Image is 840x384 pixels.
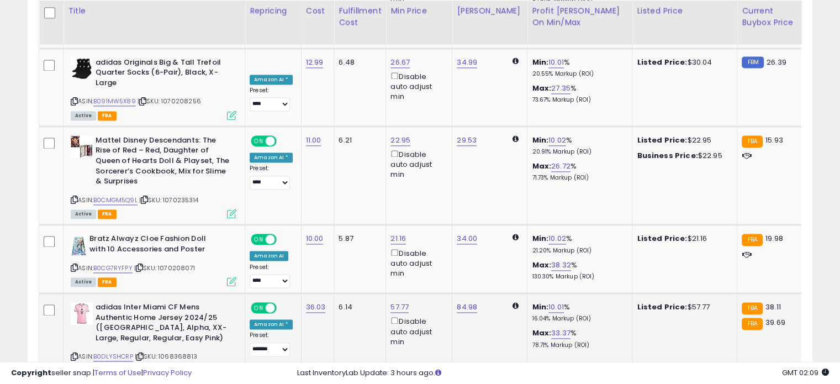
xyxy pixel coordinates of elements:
span: | SKU: 1070235314 [139,196,198,204]
b: Listed Price: [637,233,687,244]
span: | SKU: 1070208071 [134,264,195,272]
a: 26.67 [390,57,410,68]
b: Min: [532,57,548,67]
div: Preset: [250,87,293,112]
div: % [532,328,624,349]
a: Terms of Use [94,367,141,378]
b: Listed Price: [637,57,687,67]
img: 41YiqRoCxIL._SL40_.jpg [71,302,93,324]
a: 27.35 [551,83,570,94]
th: The percentage added to the cost of goods (COGS) that forms the calculator for Min & Max prices. [527,1,632,44]
div: Amazon AI * [250,75,293,85]
div: Listed Price [637,5,732,17]
p: 73.67% Markup (ROI) [532,96,624,104]
div: $30.04 [637,57,728,67]
div: $22.95 [637,151,728,161]
div: Disable auto adjust min [390,247,443,279]
a: 10.01 [548,57,564,68]
div: Amazon AI [250,251,288,261]
b: Listed Price: [637,302,687,312]
div: Disable auto adjust min [390,315,443,347]
a: 34.99 [457,57,477,68]
p: 16.04% Markup (ROI) [532,315,624,323]
span: ON [252,235,266,244]
div: ASIN: [71,135,236,217]
div: Amazon AI * [250,319,293,329]
b: Max: [532,83,551,93]
a: 11.00 [306,135,321,146]
p: 130.30% Markup (ROI) [532,273,624,281]
div: Fulfillment Cost [339,5,381,28]
a: 22.95 [390,135,410,146]
a: 10.01 [548,302,564,313]
p: 20.55% Markup (ROI) [532,70,624,78]
a: 84.98 [457,302,477,313]
div: Disable auto adjust min [390,148,443,180]
span: FBA [98,209,117,219]
p: 71.73% Markup (ROI) [532,174,624,182]
p: 21.20% Markup (ROI) [532,247,624,255]
div: % [532,57,624,78]
b: Min: [532,135,548,145]
div: Repricing [250,5,297,17]
div: Preset: [250,165,293,190]
a: 10.02 [548,233,566,244]
span: | SKU: 1070208256 [138,97,201,106]
div: $57.77 [637,302,728,312]
img: 31cORpIdRCL._SL40_.jpg [71,57,93,80]
div: $22.95 [637,135,728,145]
a: Privacy Policy [143,367,192,378]
div: % [532,234,624,254]
span: ON [252,303,266,313]
img: 51VongQLW0L._SL40_.jpg [71,135,93,157]
div: Current Buybox Price [742,5,799,28]
div: $21.16 [637,234,728,244]
div: Disable auto adjust min [390,70,443,102]
small: FBA [742,302,762,314]
b: Min: [532,233,548,244]
span: 39.69 [765,317,785,328]
span: OFF [275,235,293,244]
b: adidas Inter Miami CF Mens Authentic Home Jersey 2024/25 ([GEOGRAPHIC_DATA], Alpha, XX-Large, Reg... [96,302,230,346]
span: OFF [275,303,293,313]
b: Mattel Disney Descendants: The Rise of Red – Red, Daughter of Queen of Hearts Doll & Playset, The... [96,135,230,190]
a: 10.00 [306,233,324,244]
span: OFF [275,136,293,145]
div: 6.14 [339,302,377,312]
span: All listings currently available for purchase on Amazon [71,209,96,219]
a: 33.37 [551,328,570,339]
div: ASIN: [71,57,236,119]
a: B0CG7RYFPY [93,264,133,273]
div: % [532,83,624,104]
div: Last InventoryLab Update: 3 hours ago. [297,368,829,378]
div: Cost [306,5,330,17]
b: Business Price: [637,150,698,161]
b: Min: [532,302,548,312]
p: 20.91% Markup (ROI) [532,148,624,156]
div: % [532,302,624,323]
b: adidas Originals Big & Tall Trefoil Quarter Socks (6-Pair), Black, X-Large [96,57,230,91]
a: 38.32 [551,260,571,271]
div: Title [68,5,240,17]
div: % [532,135,624,156]
div: % [532,260,624,281]
div: 6.48 [339,57,377,67]
b: Max: [532,161,551,171]
img: 41z0FLxo4eL._SL40_.jpg [71,234,87,256]
div: % [532,161,624,182]
a: 26.72 [551,161,570,172]
span: FBA [98,111,117,120]
a: B0CMGM5Q9L [93,196,138,205]
a: 36.03 [306,302,326,313]
div: ASIN: [71,234,236,285]
a: 29.53 [457,135,477,146]
span: All listings currently available for purchase on Amazon [71,277,96,287]
a: 57.77 [390,302,409,313]
div: Preset: [250,332,293,356]
strong: Copyright [11,367,51,378]
small: FBA [742,135,762,148]
div: 5.87 [339,234,377,244]
b: Max: [532,260,551,270]
div: Preset: [250,264,293,288]
b: Max: [532,328,551,338]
